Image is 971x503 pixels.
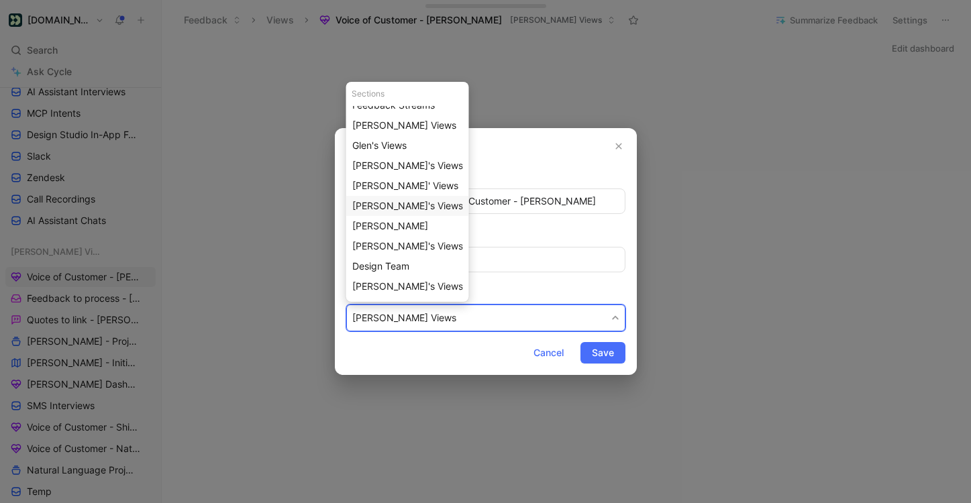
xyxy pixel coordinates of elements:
span: Design Team [352,260,409,272]
span: [PERSON_NAME]'s Views [352,160,463,171]
span: [PERSON_NAME] Views [352,119,456,131]
span: [PERSON_NAME]'s Views [352,200,463,211]
span: [PERSON_NAME] [352,220,428,231]
span: [PERSON_NAME]'s Views [352,240,463,251]
span: [PERSON_NAME]'s Views [352,280,463,292]
div: Sections [352,87,464,101]
span: [PERSON_NAME]' Views [352,180,458,191]
span: Glen's Views [352,139,407,151]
